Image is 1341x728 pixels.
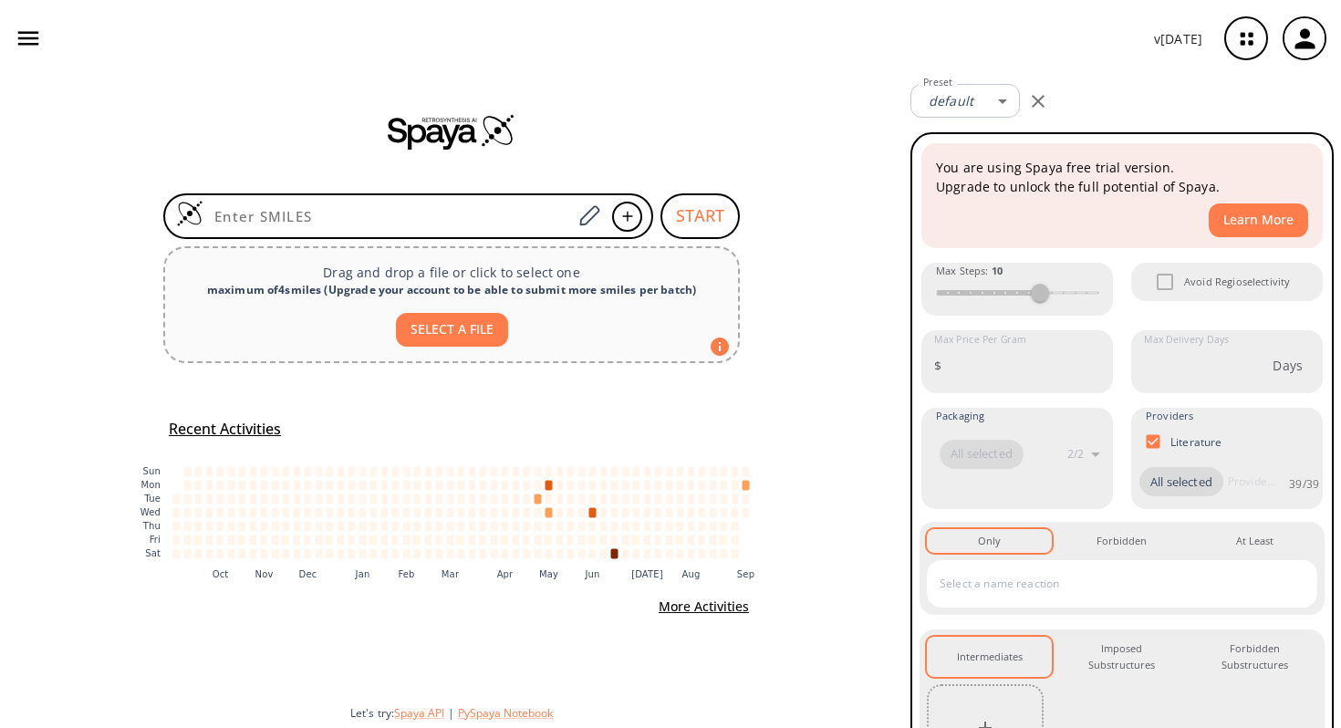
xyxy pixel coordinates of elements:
[1209,203,1308,237] button: Learn More
[150,535,161,545] text: Fri
[140,507,161,517] text: Wed
[1289,476,1319,492] p: 39 / 39
[1144,333,1229,347] label: Max Delivery Days
[1207,640,1303,674] div: Forbidden Substructures
[442,569,460,579] text: Mar
[143,466,161,476] text: Sun
[1223,467,1280,496] input: Provider name
[140,466,161,558] g: y-axis tick label
[213,569,229,579] text: Oct
[1170,434,1222,450] p: Literature
[143,494,161,504] text: Tue
[213,569,755,579] g: x-axis tick label
[584,569,599,579] text: Jun
[180,282,723,298] div: maximum of 4 smiles ( Upgrade your account to be able to submit more smiles per batch )
[145,548,161,558] text: Sat
[992,264,1003,277] strong: 10
[978,533,1001,549] div: Only
[1192,637,1317,678] button: Forbidden Substructures
[1236,533,1273,549] div: At Least
[173,466,750,558] g: cell
[176,200,203,227] img: Logo Spaya
[936,263,1003,279] span: Max Steps :
[203,207,572,225] input: Enter SMILES
[631,569,663,579] text: [DATE]
[940,445,1024,463] span: All selected
[255,569,274,579] text: Nov
[1154,29,1202,48] p: v [DATE]
[737,569,754,579] text: Sep
[660,193,740,239] button: START
[1097,533,1147,549] div: Forbidden
[934,356,941,375] p: $
[1184,274,1290,290] span: Avoid Regioselectivity
[1059,637,1184,678] button: Imposed Substructures
[1146,408,1193,424] span: Providers
[1059,529,1184,553] button: Forbidden
[299,569,317,579] text: Dec
[923,76,952,89] label: Preset
[1074,640,1169,674] div: Imposed Substructures
[140,480,161,490] text: Mon
[651,590,756,624] button: More Activities
[1139,473,1223,492] span: All selected
[169,420,281,439] h5: Recent Activities
[180,263,723,282] p: Drag and drop a file or click to select one
[444,705,458,721] span: |
[935,569,1282,598] input: Select a name reaction
[682,569,701,579] text: Aug
[936,408,984,424] span: Packaging
[934,333,1026,347] label: Max Price Per Gram
[396,313,508,347] button: SELECT A FILE
[497,569,514,579] text: Apr
[458,705,553,721] button: PySpaya Notebook
[927,637,1052,678] button: Intermediates
[355,569,370,579] text: Jan
[539,569,558,579] text: May
[957,649,1023,665] div: Intermediates
[350,705,896,721] div: Let's try:
[1067,446,1084,462] p: 2 / 2
[142,521,161,531] text: Thu
[161,414,288,444] button: Recent Activities
[398,569,414,579] text: Feb
[1273,356,1303,375] p: Days
[1192,529,1317,553] button: At Least
[388,113,515,150] img: Spaya logo
[929,92,973,109] em: default
[927,529,1052,553] button: Only
[394,705,444,721] button: Spaya API
[936,158,1308,196] p: You are using Spaya free trial version. Upgrade to unlock the full potential of Spaya.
